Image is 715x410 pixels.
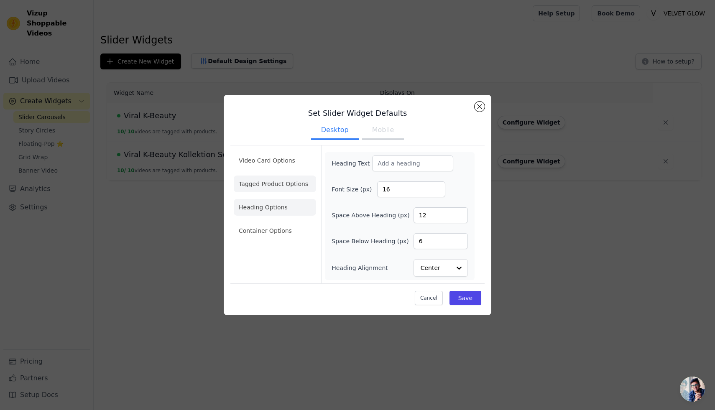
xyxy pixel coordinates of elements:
button: Cancel [415,291,443,305]
label: Space Below Heading (px) [332,237,409,245]
button: Save [449,291,481,305]
label: Font Size (px) [332,185,377,194]
button: Mobile [362,122,404,140]
input: Add a heading [372,155,453,171]
button: Close modal [475,102,485,112]
h3: Set Slider Widget Defaults [230,108,485,118]
li: Container Options [234,222,316,239]
label: Heading Text [332,159,372,168]
button: Desktop [311,122,359,140]
div: Chat öffnen [680,377,705,402]
label: Heading Alignment [332,264,389,272]
label: Space Above Heading (px) [332,211,409,219]
li: Video Card Options [234,152,316,169]
li: Heading Options [234,199,316,216]
li: Tagged Product Options [234,176,316,192]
